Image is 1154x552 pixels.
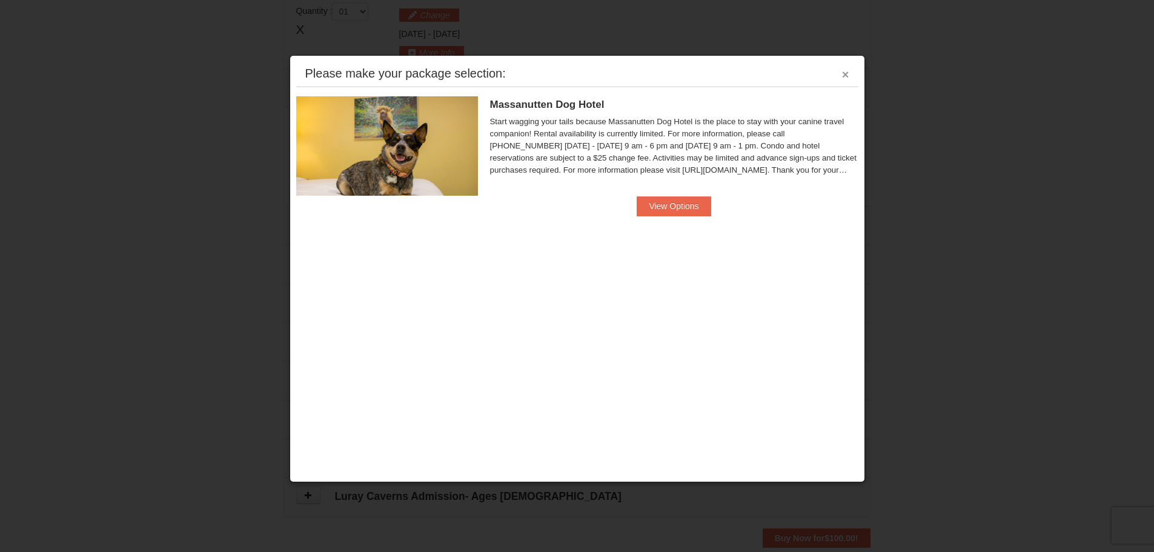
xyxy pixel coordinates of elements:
img: 27428181-5-81c892a3.jpg [296,96,478,196]
button: × [842,68,849,81]
div: Start wagging your tails because Massanutten Dog Hotel is the place to stay with your canine trav... [490,116,858,176]
button: View Options [637,196,711,216]
span: Massanutten Dog Hotel [490,99,605,110]
div: Please make your package selection: [305,67,506,79]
